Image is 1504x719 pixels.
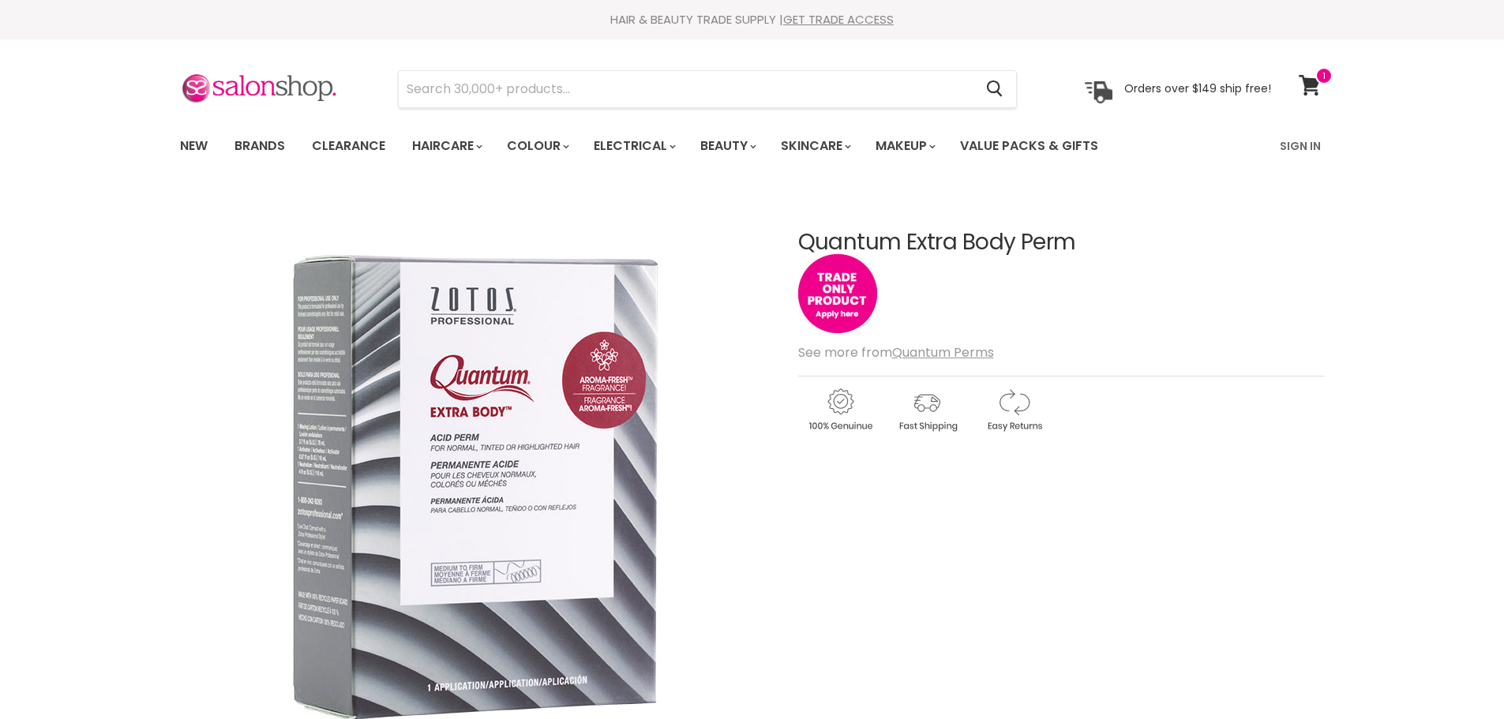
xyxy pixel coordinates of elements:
[798,254,877,333] img: tradeonly_small.jpg
[400,129,492,163] a: Haircare
[972,386,1056,434] img: returns.gif
[160,123,1345,169] nav: Main
[582,129,685,163] a: Electrical
[864,129,945,163] a: Makeup
[1124,81,1271,95] p: Orders over $149 ship free!
[798,230,1325,255] h1: Quantum Extra Body Perm
[300,129,397,163] a: Clearance
[160,12,1345,28] div: HAIR & BEAUTY TRADE SUPPLY |
[769,129,861,163] a: Skincare
[688,129,766,163] a: Beauty
[399,71,974,107] input: Search
[495,129,579,163] a: Colour
[892,343,994,361] a: Quantum Perms
[798,386,882,434] img: genuine.gif
[168,123,1191,169] ul: Main menu
[223,129,297,163] a: Brands
[974,71,1016,107] button: Search
[783,11,894,28] a: GET TRADE ACCESS
[798,343,994,361] span: See more from
[1270,129,1330,163] a: Sign In
[885,386,969,434] img: shipping.gif
[168,129,219,163] a: New
[948,129,1110,163] a: Value Packs & Gifts
[398,70,1017,108] form: Product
